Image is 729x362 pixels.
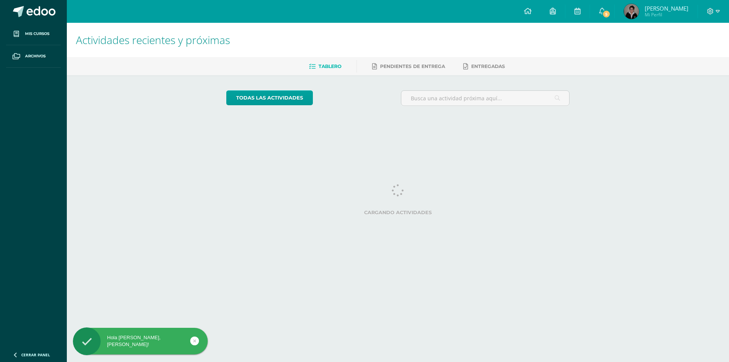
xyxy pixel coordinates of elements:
span: Mi Perfil [645,11,688,18]
a: Entregadas [463,60,505,73]
a: Archivos [6,45,61,68]
span: Actividades recientes y próximas [76,33,230,47]
a: Tablero [309,60,341,73]
span: Tablero [319,63,341,69]
span: [PERSON_NAME] [645,5,688,12]
a: todas las Actividades [226,90,313,105]
span: Entregadas [471,63,505,69]
input: Busca una actividad próxima aquí... [401,91,570,106]
a: Mis cursos [6,23,61,45]
a: Pendientes de entrega [372,60,445,73]
div: Hola [PERSON_NAME], [PERSON_NAME]! [73,334,208,348]
span: Mis cursos [25,31,49,37]
span: Pendientes de entrega [380,63,445,69]
span: Archivos [25,53,46,59]
img: 7856d806a37b98ef4e31b439034c2c9a.png [624,4,639,19]
label: Cargando actividades [226,210,570,215]
span: Cerrar panel [21,352,50,357]
span: 5 [602,10,611,18]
